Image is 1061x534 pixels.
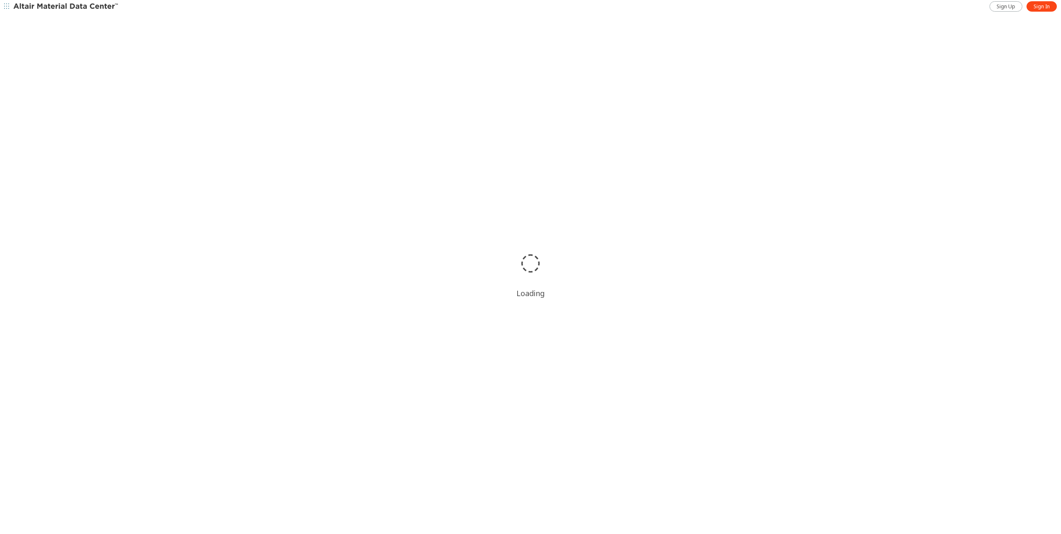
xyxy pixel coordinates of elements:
[13,2,119,11] img: Altair Material Data Center
[516,288,545,298] div: Loading
[989,1,1022,12] a: Sign Up
[997,3,1015,10] span: Sign Up
[1034,3,1050,10] span: Sign In
[1026,1,1057,12] a: Sign In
